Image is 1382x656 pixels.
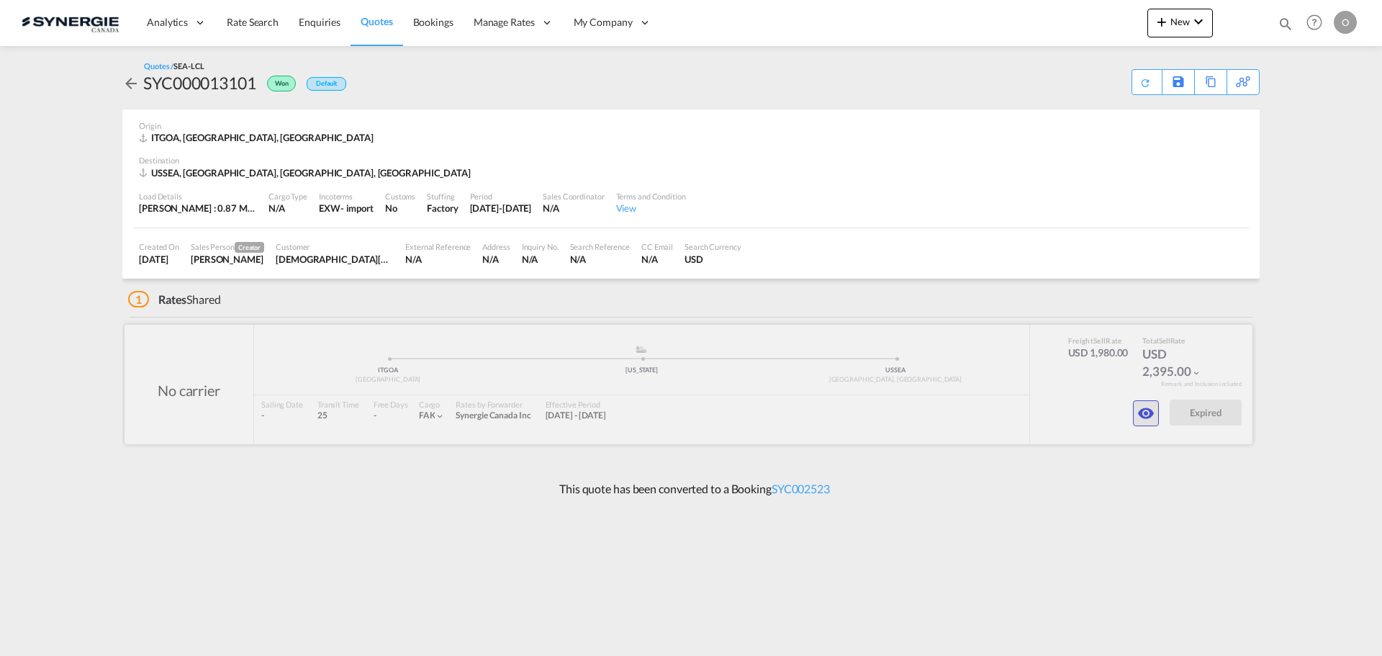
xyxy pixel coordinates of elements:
span: Quotes [361,15,392,27]
button: icon-plus 400-fgNewicon-chevron-down [1147,9,1213,37]
div: - import [340,202,374,215]
div: 8 Jul 2025 [139,253,179,266]
div: External Reference [405,241,471,252]
md-icon: icon-refresh [1137,74,1153,90]
span: Rate Search [227,16,279,28]
div: Pablo Gomez Saldarriaga [191,253,264,266]
md-icon: icon-chevron-down [1190,13,1207,30]
div: Inquiry No. [522,241,559,252]
div: Default [307,77,346,91]
div: Sales Person [191,241,264,253]
div: Terms and Condition [616,191,686,202]
div: 31 Jul 2025 [470,202,532,215]
div: [PERSON_NAME] : 0.87 MT | Volumetric Wt : 8.09 CBM | Chargeable Wt : 8.09 W/M [139,202,257,215]
span: Help [1302,10,1327,35]
div: N/A [405,253,471,266]
span: Won [275,79,292,93]
div: Cargo Type [268,191,307,202]
span: Rates [158,292,187,306]
div: EXW [319,202,340,215]
div: Search Reference [570,241,630,252]
div: N/A [268,202,307,215]
div: USD [685,253,741,266]
button: icon-eye [1133,400,1159,426]
span: New [1153,16,1207,27]
div: Load Details [139,191,257,202]
div: Won [256,71,299,94]
div: Customer [276,241,394,252]
span: Analytics [147,15,188,30]
div: Factory Stuffing [427,202,458,215]
div: Destination [139,155,1243,166]
div: icon-arrow-left [122,71,143,94]
div: Sales Coordinator [543,191,604,202]
div: Quote PDF is not available at this time [1139,70,1155,89]
a: SYC002523 [772,482,830,495]
div: Incoterms [319,191,374,202]
md-icon: icon-magnify [1278,16,1293,32]
div: Quotes /SEA-LCL [144,60,204,71]
div: N/A [641,253,673,266]
div: SYC000013101 [143,71,256,94]
md-icon: icon-arrow-left [122,75,140,92]
div: O [1334,11,1357,34]
div: Save As Template [1162,70,1194,94]
span: Manage Rates [474,15,535,30]
div: Customs [385,191,415,202]
div: USSEA, Seattle, WA, Americas [139,166,474,179]
span: SEA-LCL [173,61,204,71]
span: ITGOA, [GEOGRAPHIC_DATA], [GEOGRAPHIC_DATA] [151,132,374,143]
div: N/A [522,253,559,266]
div: Address [482,241,510,252]
img: 1f56c880d42311ef80fc7dca854c8e59.png [22,6,119,39]
div: ITGOA, Genova, Europe [139,131,377,144]
span: 1 [128,291,149,307]
md-icon: icon-plus 400-fg [1153,13,1170,30]
div: Period [470,191,532,202]
div: N/A [482,253,510,266]
div: Stuffing [427,191,458,202]
div: Origin [139,120,1243,131]
span: My Company [574,15,633,30]
div: View [616,202,686,215]
div: N/A [570,253,630,266]
div: CC Email [641,241,673,252]
div: Search Currency [685,241,741,252]
div: N/A [543,202,604,215]
span: Bookings [413,16,453,28]
span: Creator [235,242,264,253]
div: icon-magnify [1278,16,1293,37]
span: Enquiries [299,16,340,28]
div: Help [1302,10,1334,36]
div: Created On [139,241,179,252]
div: SHIVA TOUFIGHI [276,253,394,266]
md-icon: icon-eye [1137,405,1155,422]
div: Shared [128,292,221,307]
p: This quote has been converted to a Booking [552,481,830,497]
div: No [385,202,415,215]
